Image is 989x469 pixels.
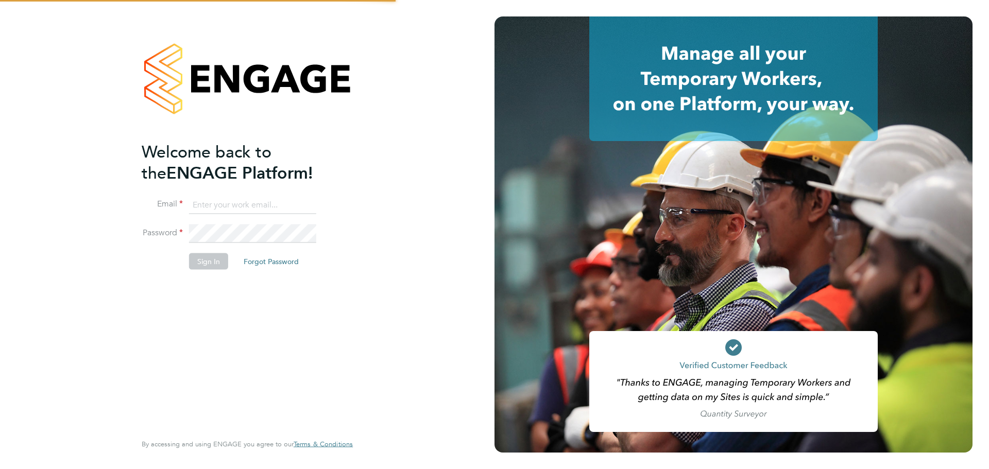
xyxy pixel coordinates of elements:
label: Email [142,199,183,210]
label: Password [142,228,183,238]
button: Sign In [189,253,228,270]
a: Terms & Conditions [294,440,353,448]
button: Forgot Password [235,253,307,270]
span: By accessing and using ENGAGE you agree to our [142,440,353,448]
input: Enter your work email... [189,196,316,214]
h2: ENGAGE Platform! [142,141,343,183]
span: Welcome back to the [142,142,271,183]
